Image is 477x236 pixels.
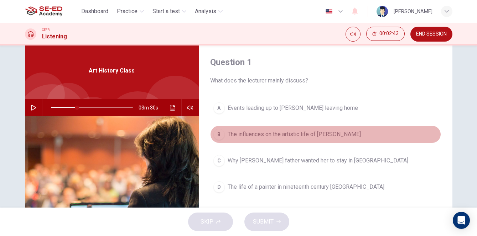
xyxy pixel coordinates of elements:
[213,102,225,114] div: A
[453,212,470,229] div: Open Intercom Messenger
[366,27,405,41] button: 00:02:43
[228,130,361,139] span: The influences on the artistic life of [PERSON_NAME]
[150,5,189,18] button: Start a test
[25,4,62,18] img: SE-ED Academy logo
[78,5,111,18] button: Dashboard
[394,7,432,16] div: [PERSON_NAME]
[210,152,441,170] button: CWhy [PERSON_NAME] father wanted her to stay in [GEOGRAPHIC_DATA]
[210,99,441,117] button: AEvents leading up to [PERSON_NAME] leaving home
[167,99,178,116] button: Click to see the audio transcription
[416,31,447,37] span: END SESSION
[89,66,135,75] span: Art History Class
[228,183,384,191] span: The life of a painter in nineteenth century [GEOGRAPHIC_DATA]
[213,155,225,166] div: C
[228,156,408,165] span: Why [PERSON_NAME] father wanted her to stay in [GEOGRAPHIC_DATA]
[410,27,452,42] button: END SESSION
[210,57,441,68] h4: Question 1
[117,7,138,16] span: Practice
[210,125,441,143] button: BThe influences on the artistic life of [PERSON_NAME]
[210,178,441,196] button: DThe life of a painter in nineteenth century [GEOGRAPHIC_DATA]
[228,104,358,112] span: Events leading up to [PERSON_NAME] leaving home
[192,5,225,18] button: Analysis
[25,4,79,18] a: SE-ED Academy logo
[195,7,216,16] span: Analysis
[366,27,405,42] div: Hide
[325,9,333,14] img: en
[81,7,108,16] span: Dashboard
[42,32,67,41] h1: Listening
[377,6,388,17] img: Profile picture
[213,129,225,140] div: B
[379,31,399,37] span: 00:02:43
[346,27,361,42] div: Mute
[210,76,441,85] span: What does the lecturer mainly discuss?
[42,27,50,32] span: CEFR
[114,5,147,18] button: Practice
[139,99,164,116] span: 03m 30s
[213,181,225,193] div: D
[152,7,180,16] span: Start a test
